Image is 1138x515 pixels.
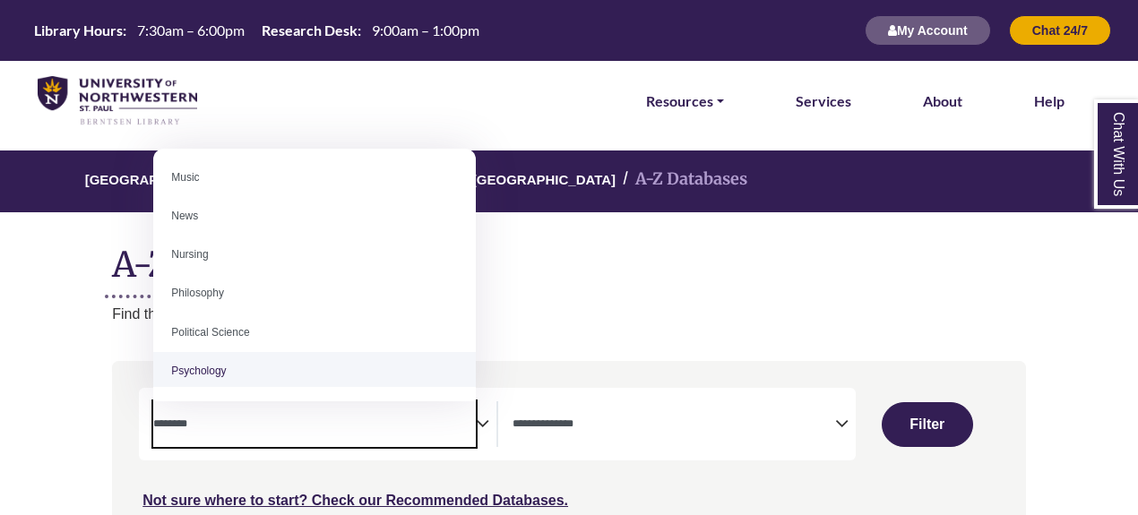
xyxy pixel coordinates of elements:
textarea: Search [513,418,835,433]
img: library_home [38,76,197,126]
a: About [923,90,962,113]
a: [PERSON_NAME][GEOGRAPHIC_DATA] [359,169,616,187]
button: Chat 24/7 [1009,15,1111,46]
button: Submit for Search Results [882,402,973,447]
table: Hours Today [27,21,487,38]
li: Philosophy [153,274,475,313]
li: Music [153,159,475,197]
a: [GEOGRAPHIC_DATA][PERSON_NAME] [85,169,341,187]
a: My Account [865,22,991,38]
span: 7:30am – 6:00pm [137,21,245,39]
a: Help [1034,90,1065,113]
li: Nursing [153,236,475,274]
a: Resources [646,90,724,113]
a: Services [796,90,851,113]
button: My Account [865,15,991,46]
p: Find the best library databases for your research. [112,303,1026,326]
a: Not sure where to start? Check our Recommended Databases. [142,493,568,508]
a: Chat 24/7 [1009,22,1111,38]
span: 9:00am – 1:00pm [372,21,479,39]
textarea: Search [153,418,476,433]
th: Research Desk: [254,21,362,39]
nav: breadcrumb [112,150,1026,212]
li: News [153,197,475,236]
a: Hours Today [27,21,487,41]
h1: A-Z Databases [112,230,1026,285]
li: Political Science [153,313,475,352]
li: A-Z Databases [616,167,747,193]
th: Library Hours: [27,21,127,39]
li: Psychology [153,352,475,391]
